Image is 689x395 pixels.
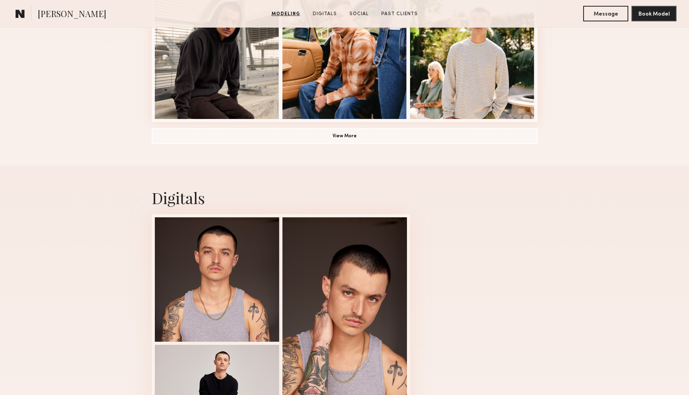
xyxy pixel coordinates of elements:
button: View More [152,128,538,144]
button: Book Model [631,6,677,21]
a: Modeling [268,10,303,17]
button: Message [583,6,628,21]
a: Digitals [310,10,340,17]
a: Social [346,10,372,17]
a: Past Clients [378,10,421,17]
a: Book Model [631,10,677,17]
span: [PERSON_NAME] [38,8,106,21]
div: Digitals [152,187,538,208]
